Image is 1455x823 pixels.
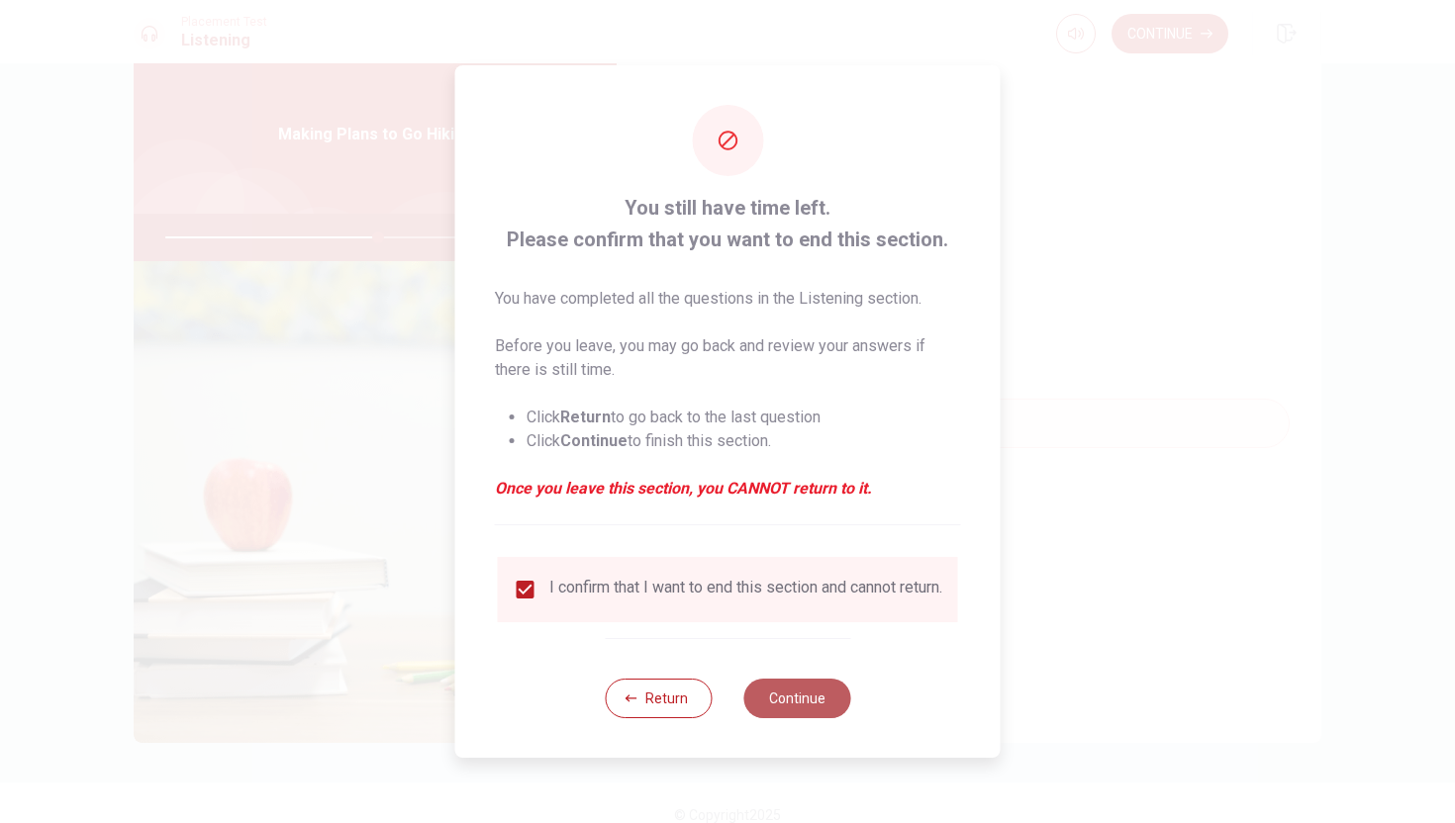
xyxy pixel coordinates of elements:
button: Continue [743,679,850,718]
li: Click to finish this section. [527,429,961,453]
strong: Continue [560,431,628,450]
p: You have completed all the questions in the Listening section. [495,287,961,311]
strong: Return [560,408,611,426]
div: I confirm that I want to end this section and cannot return. [549,578,942,601]
p: Before you leave, you may go back and review your answers if there is still time. [495,334,961,382]
li: Click to go back to the last question [527,406,961,429]
em: Once you leave this section, you CANNOT return to it. [495,477,961,501]
button: Return [605,679,712,718]
span: You still have time left. Please confirm that you want to end this section. [495,192,961,255]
